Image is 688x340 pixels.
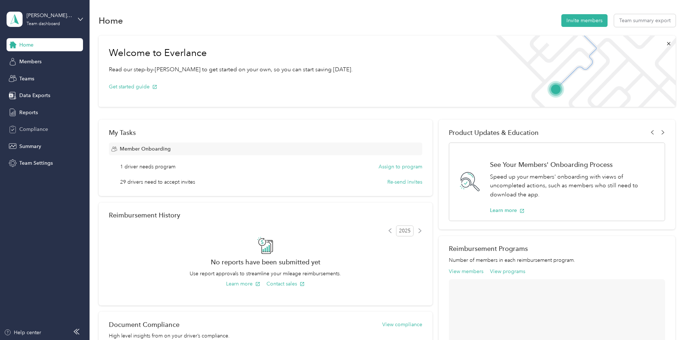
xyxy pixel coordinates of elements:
[19,109,38,116] span: Reports
[120,145,171,153] span: Member Onboarding
[614,14,676,27] button: Team summary export
[27,22,60,26] div: Team dashboard
[490,207,525,214] button: Learn more
[561,14,608,27] button: Invite members
[120,163,175,171] span: 1 driver needs program
[109,270,422,277] p: Use report approvals to streamline your mileage reimbursements.
[109,321,179,328] h2: Document Compliance
[27,12,72,19] div: [PERSON_NAME][EMAIL_ADDRESS][DOMAIN_NAME]
[490,268,525,275] button: View programs
[226,280,260,288] button: Learn more
[490,172,657,199] p: Speed up your members' onboarding with views of uncompleted actions, such as members who still ne...
[379,163,422,171] button: Assign to program
[490,161,657,168] h1: See Your Members' Onboarding Process
[109,129,422,136] div: My Tasks
[19,143,41,150] span: Summary
[449,256,665,264] p: Number of members in each reimbursement program.
[19,159,53,167] span: Team Settings
[99,17,123,24] h1: Home
[109,65,353,74] p: Read our step-by-[PERSON_NAME] to get started on your own, so you can start saving [DATE].
[647,299,688,340] iframe: Everlance-gr Chat Button Frame
[266,280,305,288] button: Contact sales
[120,178,195,186] span: 29 drivers need to accept invites
[449,129,539,136] span: Product Updates & Education
[396,225,414,236] span: 2025
[109,332,422,340] p: High level insights from on your driver’s compliance.
[387,178,422,186] button: Re-send invites
[449,268,483,275] button: View members
[109,211,180,219] h2: Reimbursement History
[109,47,353,59] h1: Welcome to Everlance
[109,83,157,91] button: Get started guide
[4,329,41,336] button: Help center
[449,245,665,252] h2: Reimbursement Programs
[382,321,422,328] button: View compliance
[109,258,422,266] h2: No reports have been submitted yet
[489,36,675,107] img: Welcome to everlance
[19,92,50,99] span: Data Exports
[19,58,41,65] span: Members
[19,125,48,133] span: Compliance
[19,41,33,49] span: Home
[19,75,34,83] span: Teams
